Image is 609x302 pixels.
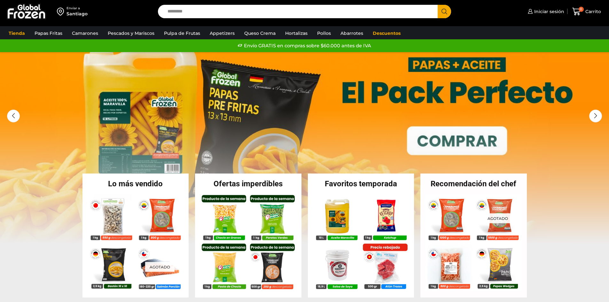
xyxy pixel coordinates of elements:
[584,8,601,15] span: Carrito
[66,11,88,17] div: Santiago
[314,27,334,39] a: Pollos
[105,27,158,39] a: Pescados y Mariscos
[31,27,66,39] a: Papas Fritas
[161,27,203,39] a: Pulpa de Frutas
[533,8,564,15] span: Iniciar sesión
[82,180,189,188] h2: Lo más vendido
[337,27,366,39] a: Abarrotes
[438,5,451,18] button: Search button
[282,27,311,39] a: Hortalizas
[370,27,404,39] a: Descuentos
[420,180,527,188] h2: Recomendación del chef
[57,6,66,17] img: address-field-icon.svg
[69,27,101,39] a: Camarones
[308,180,414,188] h2: Favoritos temporada
[145,262,174,272] p: Agotado
[526,5,564,18] a: Iniciar sesión
[66,6,88,11] div: Enviar a
[579,7,584,12] span: 0
[571,4,603,19] a: 0 Carrito
[195,180,301,188] h2: Ofertas imperdibles
[7,110,20,122] div: Previous slide
[207,27,238,39] a: Appetizers
[5,27,28,39] a: Tienda
[589,110,602,122] div: Next slide
[241,27,279,39] a: Queso Crema
[483,213,512,223] p: Agotado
